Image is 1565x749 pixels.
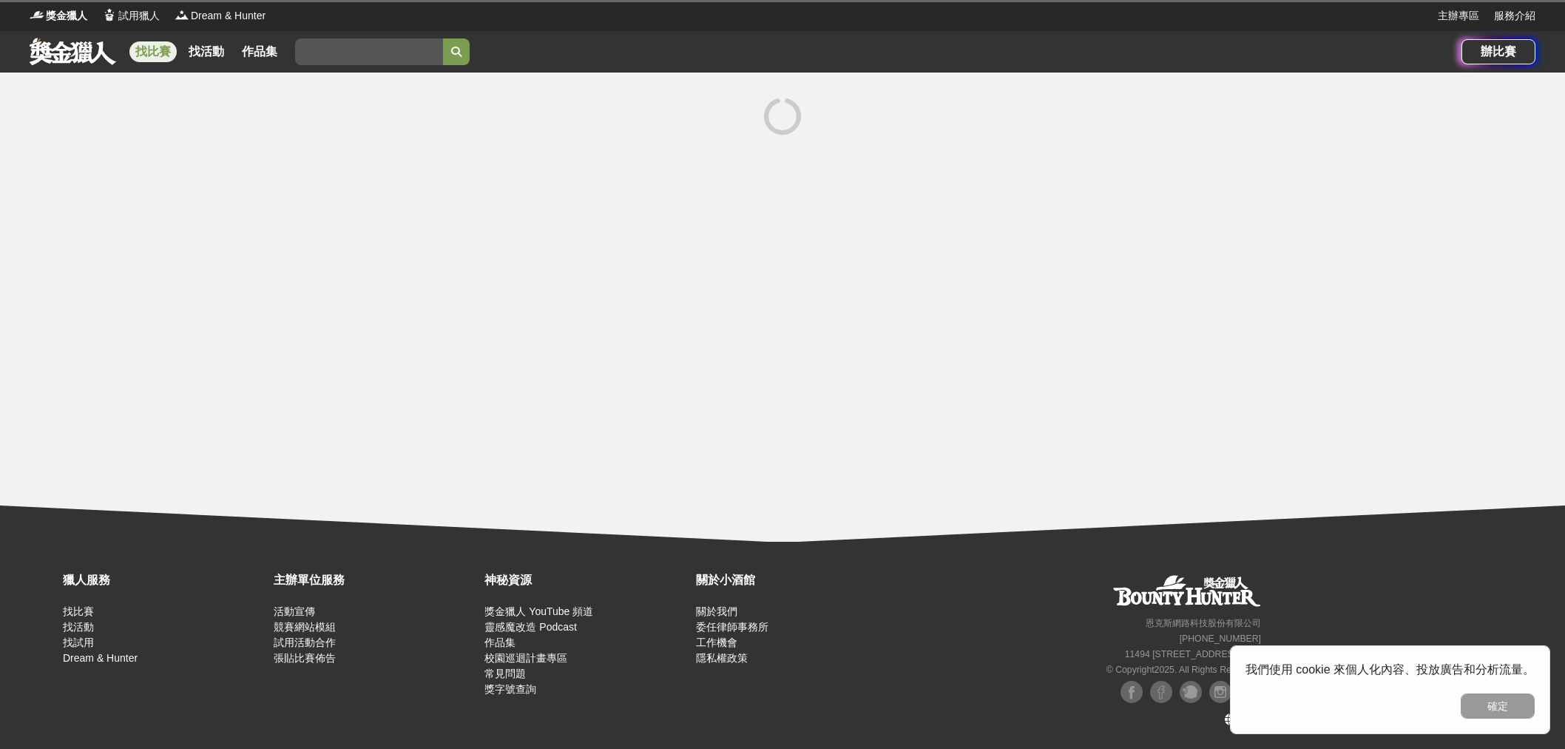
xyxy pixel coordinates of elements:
[1120,681,1143,703] img: Facebook
[46,8,87,24] span: 獎金獵人
[63,621,94,633] a: 找活動
[484,571,688,589] div: 神秘資源
[274,652,336,664] a: 張貼比賽佈告
[484,605,593,617] a: 獎金獵人 YouTube 頻道
[129,41,177,62] a: 找比賽
[274,637,336,648] a: 試用活動合作
[1461,39,1535,64] a: 辦比賽
[1180,634,1261,644] small: [PHONE_NUMBER]
[484,668,526,679] a: 常見問題
[274,605,315,617] a: 活動宣傳
[696,605,737,617] a: 關於我們
[696,652,748,664] a: 隱私權政策
[484,652,567,664] a: 校園巡迴計畫專區
[1494,8,1535,24] a: 服務介紹
[63,605,94,617] a: 找比賽
[1180,681,1202,703] img: Plurk
[236,41,283,62] a: 作品集
[191,8,266,24] span: Dream & Hunter
[30,8,87,24] a: Logo獎金獵人
[1209,681,1231,703] img: Instagram
[1438,8,1479,24] a: 主辦專區
[183,41,230,62] a: 找活動
[63,571,266,589] div: 獵人服務
[102,7,117,22] img: Logo
[1461,693,1535,719] button: 確定
[175,8,266,24] a: LogoDream & Hunter
[63,637,94,648] a: 找試用
[696,571,899,589] div: 關於小酒館
[63,652,138,664] a: Dream & Hunter
[102,8,160,24] a: Logo試用獵人
[274,621,336,633] a: 競賽網站模組
[118,8,160,24] span: 試用獵人
[1150,681,1172,703] img: Facebook
[274,571,477,589] div: 主辦單位服務
[1125,649,1261,659] small: 11494 [STREET_ADDRESS] 3 樓
[484,637,516,648] a: 作品集
[484,683,536,695] a: 獎字號查詢
[1245,663,1535,676] span: 我們使用 cookie 來個人化內容、投放廣告和分析流量。
[696,621,768,633] a: 委任律師事務所
[175,7,189,22] img: Logo
[30,7,44,22] img: Logo
[1146,618,1261,628] small: 恩克斯網路科技股份有限公司
[484,621,576,633] a: 靈感魔改造 Podcast
[696,637,737,648] a: 工作機會
[1106,665,1261,675] small: © Copyright 2025 . All Rights Reserved.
